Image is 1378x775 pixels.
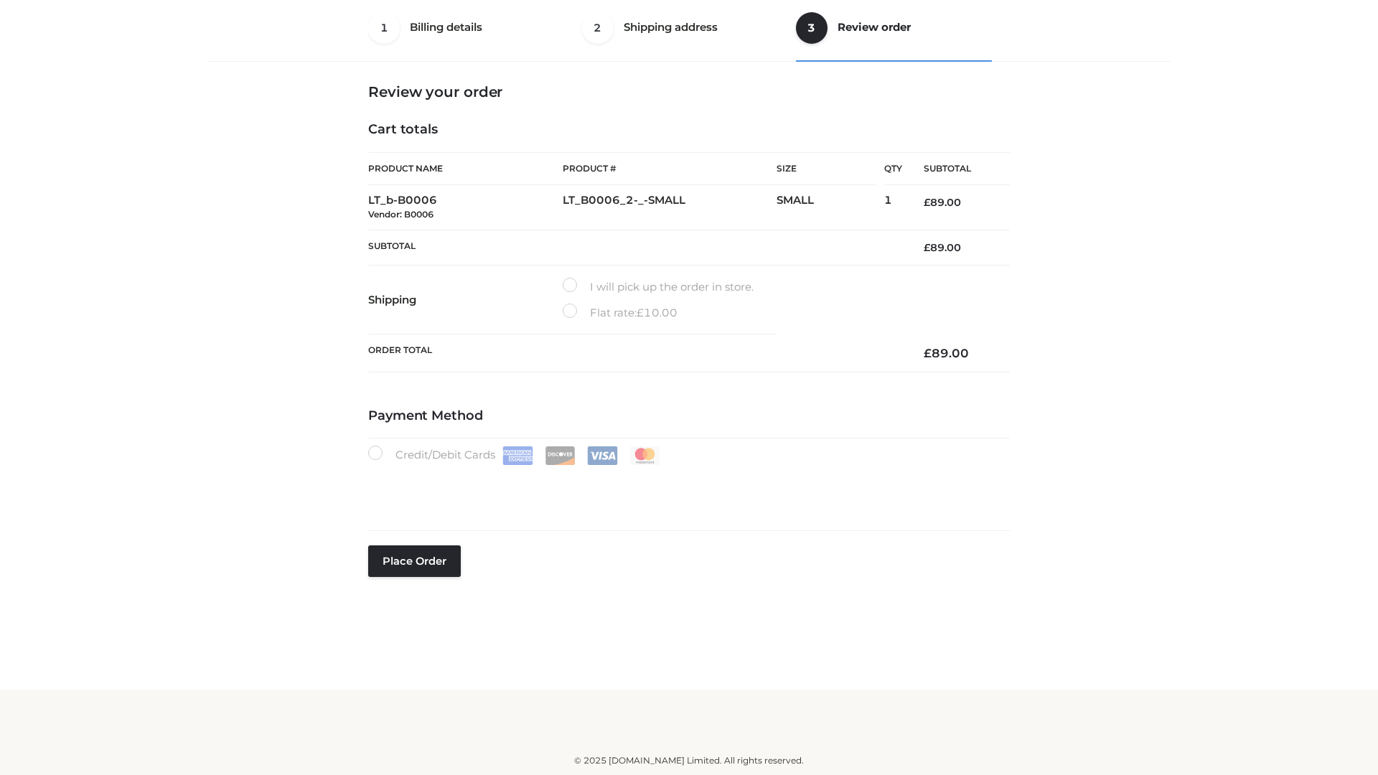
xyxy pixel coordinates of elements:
img: Mastercard [629,446,660,465]
span: £ [637,306,644,319]
h4: Payment Method [368,408,1010,424]
span: £ [924,241,930,254]
label: I will pick up the order in store. [563,278,754,296]
th: Qty [884,152,902,185]
label: Credit/Debit Cards [368,446,662,465]
td: LT_b-B0006 [368,185,563,230]
img: Amex [502,446,533,465]
bdi: 89.00 [924,346,969,360]
th: Subtotal [902,153,1010,185]
span: £ [924,346,932,360]
small: Vendor: B0006 [368,209,433,220]
label: Flat rate: [563,304,678,322]
th: Order Total [368,334,902,372]
span: £ [924,196,930,209]
th: Size [777,153,877,185]
div: © 2025 [DOMAIN_NAME] Limited. All rights reserved. [213,753,1165,768]
th: Subtotal [368,230,902,265]
img: Discover [545,446,576,465]
iframe: Secure payment input frame [365,462,1007,515]
td: 1 [884,185,902,230]
th: Product Name [368,152,563,185]
button: Place order [368,545,461,577]
td: SMALL [777,185,884,230]
bdi: 89.00 [924,196,961,209]
bdi: 89.00 [924,241,961,254]
td: LT_B0006_2-_-SMALL [563,185,777,230]
bdi: 10.00 [637,306,678,319]
th: Shipping [368,266,563,334]
h4: Cart totals [368,122,1010,138]
th: Product # [563,152,777,185]
img: Visa [587,446,618,465]
h3: Review your order [368,83,1010,100]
